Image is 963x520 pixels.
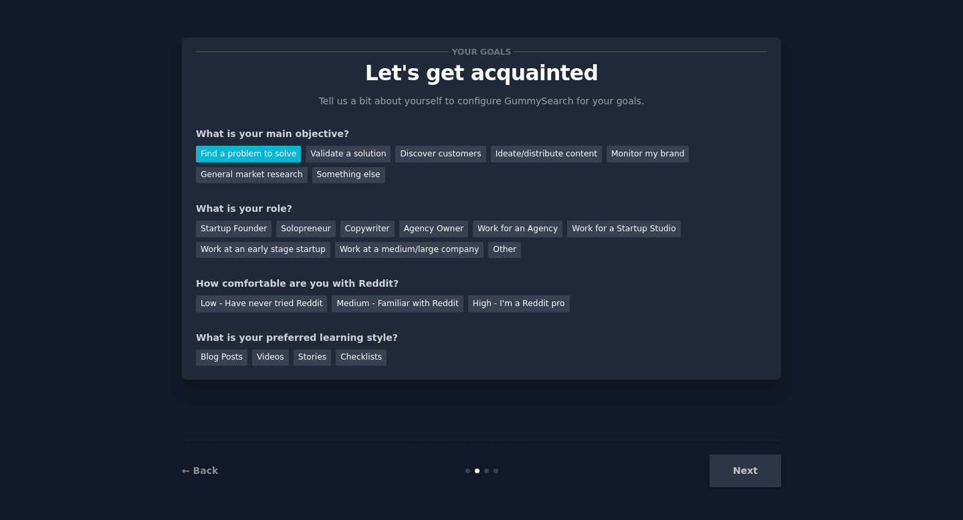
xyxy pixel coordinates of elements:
div: General market research [196,167,308,184]
div: What is your role? [196,202,767,216]
div: Ideate/distribute content [491,146,602,162]
div: Monitor my brand [607,146,689,162]
div: Discover customers [395,146,486,162]
div: Find a problem to solve [196,146,301,162]
div: What is your main objective? [196,127,767,141]
div: High - I'm a Reddit pro [468,295,570,312]
div: How comfortable are you with Reddit? [196,277,767,291]
span: Your goals [449,45,514,59]
div: What is your preferred learning style? [196,331,767,345]
div: Work at a medium/large company [335,242,484,259]
div: Work for an Agency [473,221,562,237]
div: Solopreneur [276,221,335,237]
div: Something else [312,167,385,184]
div: Work at an early stage startup [196,242,330,259]
div: Copywriter [340,221,395,237]
div: Checklists [336,350,387,366]
div: Blog Posts [196,350,247,366]
div: Stories [294,350,331,366]
div: Low - Have never tried Reddit [196,295,327,312]
div: Videos [252,350,289,366]
a: ← Back [182,465,218,476]
p: Let's get acquainted [196,61,767,85]
div: Agency Owner [399,221,468,237]
p: Tell us a bit about yourself to configure GummySearch for your goals. [313,94,650,108]
div: Startup Founder [196,221,272,237]
div: Other [488,242,521,259]
div: Validate a solution [306,146,391,162]
div: Work for a Startup Studio [567,221,680,237]
div: Medium - Familiar with Reddit [332,295,463,312]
